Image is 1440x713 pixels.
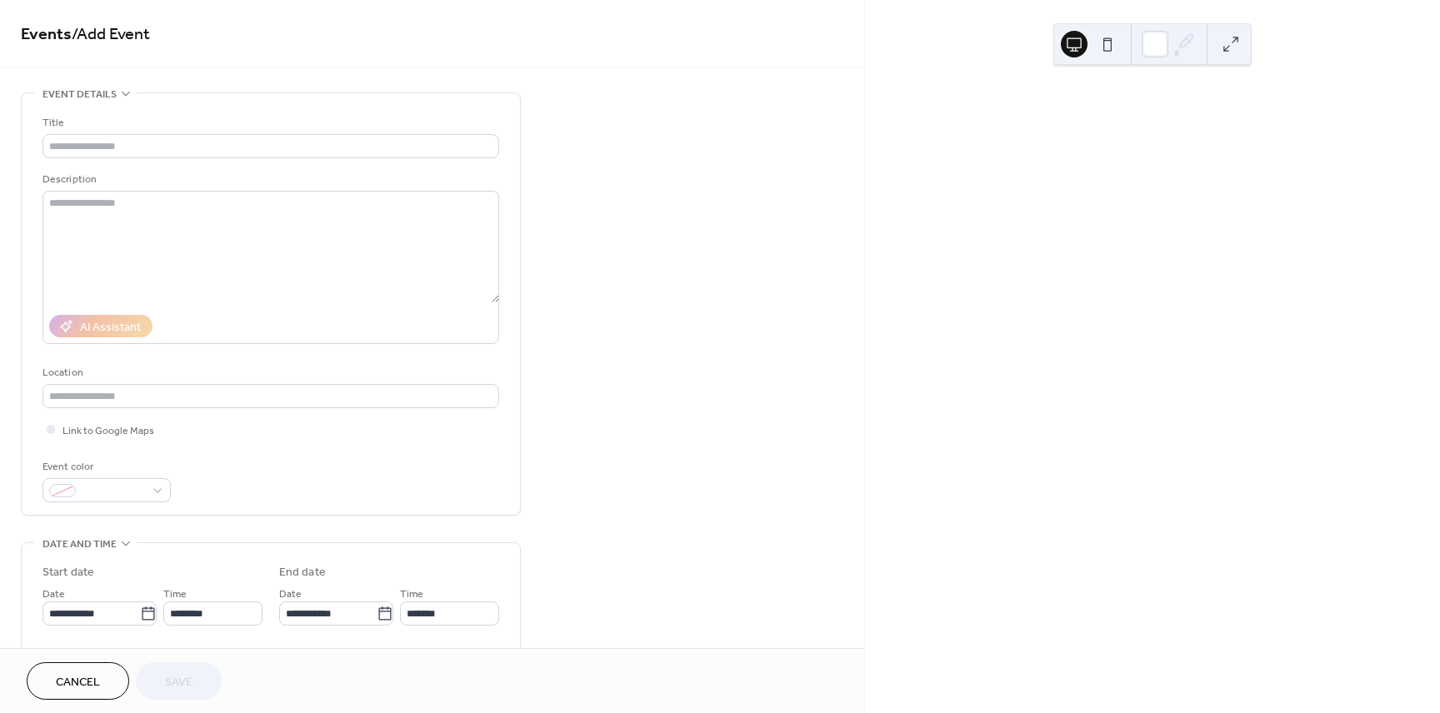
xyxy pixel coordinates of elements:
[27,662,129,700] button: Cancel
[42,458,167,476] div: Event color
[279,564,326,581] div: End date
[42,564,94,581] div: Start date
[163,586,187,603] span: Time
[56,674,100,691] span: Cancel
[42,171,496,188] div: Description
[42,86,117,103] span: Event details
[42,364,496,381] div: Location
[21,18,72,51] a: Events
[279,586,302,603] span: Date
[42,586,65,603] span: Date
[42,536,117,553] span: Date and time
[400,586,423,603] span: Time
[62,647,92,665] span: All day
[42,114,496,132] div: Title
[62,422,154,440] span: Link to Google Maps
[72,18,150,51] span: / Add Event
